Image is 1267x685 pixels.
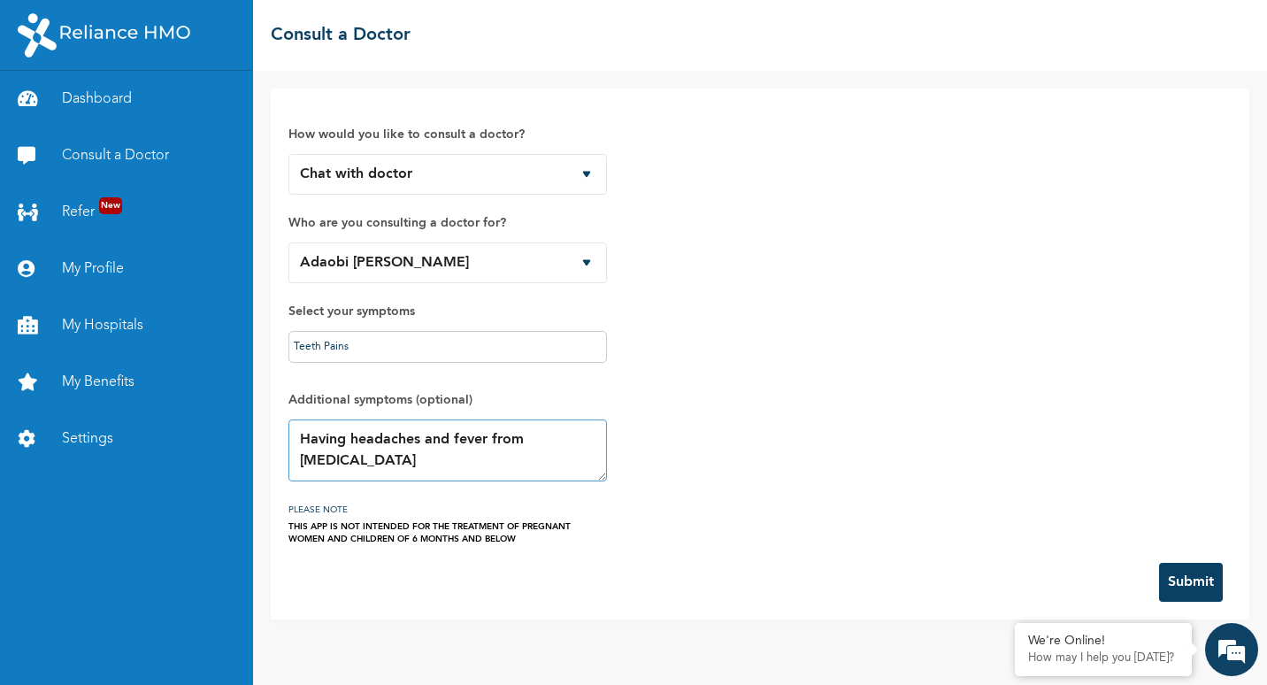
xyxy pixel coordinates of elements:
[1159,563,1223,602] button: Submit
[103,250,244,429] span: We're online!
[33,89,72,133] img: d_794563401_company_1708531726252_794563401
[99,197,122,214] span: New
[1028,651,1179,666] p: How may I help you today?
[288,499,607,520] h3: PLEASE NOTE
[271,22,411,49] h2: Consult a Doctor
[288,301,607,322] label: Select your symptoms
[9,538,337,600] textarea: Type your message and hit 'Enter'
[288,520,607,545] div: THIS APP IS NOT INTENDED FOR THE TREATMENT OF PREGNANT WOMEN AND CHILDREN OF 6 MONTHS AND BELOW
[92,99,297,122] div: Chat with us now
[290,9,333,51] div: Minimize live chat window
[173,600,338,655] div: FAQs
[18,13,190,58] img: RelianceHMO's Logo
[288,124,607,145] label: How would you like to consult a doctor?
[288,389,607,411] label: Additional symptoms (optional)
[9,631,173,643] span: Conversation
[288,212,607,234] label: Who are you consulting a doctor for?
[1028,634,1179,649] div: We're Online!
